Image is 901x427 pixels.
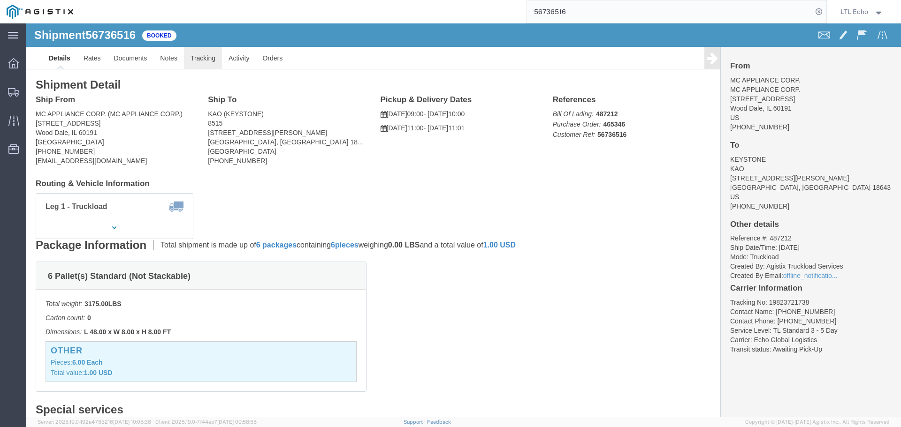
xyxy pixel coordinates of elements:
span: Server: 2025.19.0-192a4753216 [38,419,151,425]
span: [DATE] 10:05:38 [113,419,151,425]
span: LTL Echo [840,7,868,17]
img: logo [7,5,73,19]
input: Search for shipment number, reference number [527,0,812,23]
button: LTL Echo [840,6,888,17]
iframe: FS Legacy Container [26,23,901,417]
a: Support [404,419,427,425]
a: Feedback [427,419,451,425]
span: Copyright © [DATE]-[DATE] Agistix Inc., All Rights Reserved [745,418,890,426]
span: Client: 2025.19.0-7f44ea7 [155,419,257,425]
span: [DATE] 09:58:55 [217,419,257,425]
